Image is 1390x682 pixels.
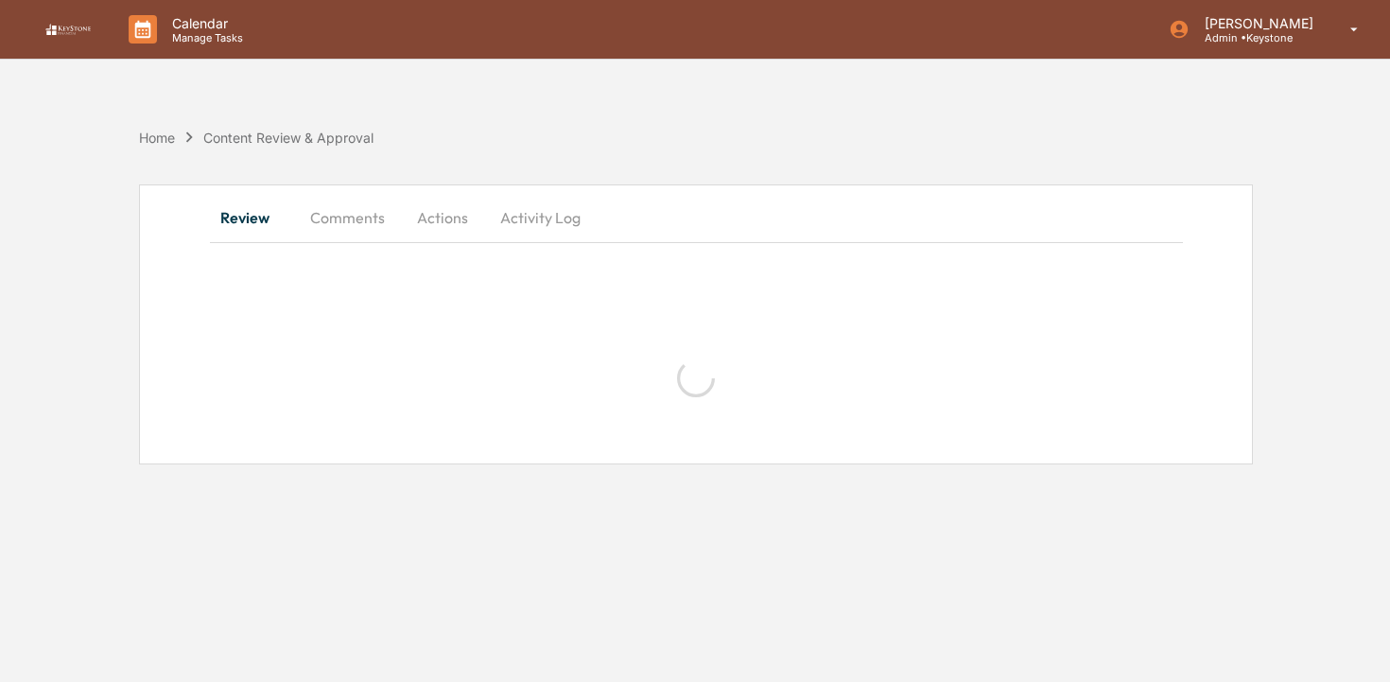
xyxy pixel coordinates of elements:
div: secondary tabs example [210,195,1183,240]
div: Home [139,130,175,146]
button: Comments [295,195,400,240]
p: Manage Tasks [157,31,252,44]
p: Admin • Keystone [1190,31,1323,44]
button: Actions [400,195,485,240]
img: logo [45,24,91,35]
p: Calendar [157,15,252,31]
button: Review [210,195,295,240]
div: Content Review & Approval [203,130,374,146]
p: [PERSON_NAME] [1190,15,1323,31]
button: Activity Log [485,195,596,240]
